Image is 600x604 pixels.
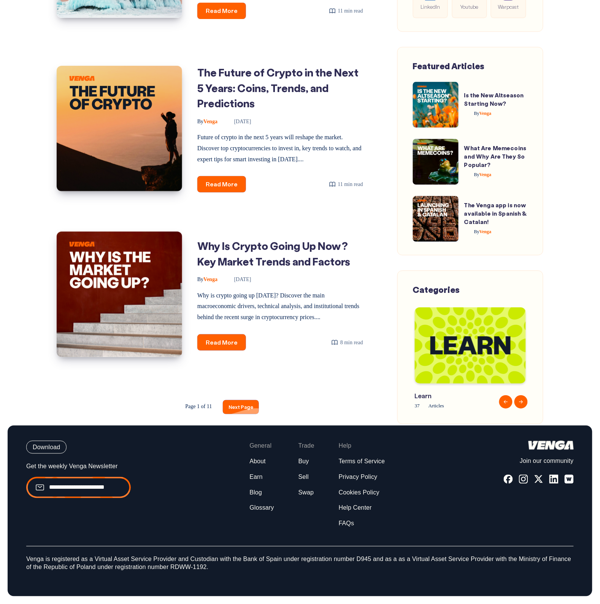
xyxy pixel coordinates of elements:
[458,3,481,11] span: Youtube
[497,3,520,11] span: Warpcast
[415,391,485,401] span: Learn
[464,201,527,226] a: The Venga app is now available in Spanish & Catalan!
[197,3,246,19] a: Read More
[298,474,309,482] a: Sell
[197,277,217,282] span: Venga
[298,442,314,450] span: Trade
[529,441,574,450] img: logo-white.44ec9dbf8c34425cc70677c5f5c19bda.svg
[464,111,492,116] a: ByVenga
[329,180,363,189] div: 11 min read
[339,504,372,512] a: Help Center
[249,504,274,512] a: Glossary
[249,458,266,466] a: About
[26,463,131,471] p: Get the weekly Venga Newsletter
[514,395,528,408] button: Next
[35,483,44,492] img: email.99ba089774f55247b4fc38e1d8603778.svg
[197,65,359,110] a: The Future of Crypto in the Next 5 Years: Coins, Trends, and Predictions
[339,458,385,466] a: Terms of Service
[224,119,251,124] time: [DATE]
[504,458,574,466] p: Join our community
[197,119,219,124] a: ByVenga
[180,400,218,414] span: Page 1 of 11
[298,458,309,466] a: Buy
[197,176,246,192] a: Read More
[464,91,524,107] a: Is the New Altseason Starting Now?
[464,144,527,168] a: What Are Memecoins and Why Are They So Popular?
[57,232,182,357] img: Image of: Why Is Crypto Going Up Now? Key Market Trends and Factors
[197,119,217,124] span: Venga
[339,520,354,528] a: FAQs
[474,172,479,178] span: By
[298,489,314,497] a: Swap
[419,3,442,11] span: LinkedIn
[223,400,259,414] a: Next Page
[339,489,379,497] a: Cookies Policy
[474,229,479,235] span: By
[474,172,492,178] span: Venga
[413,61,485,72] span: Featured Articles
[474,111,479,116] span: By
[26,546,574,572] p: Venga is registered as a Virtual Asset Service Provider and Custodian with the Bank of Spain unde...
[197,119,203,124] span: By
[57,66,182,191] img: Image of: The Future of Crypto in the Next 5 Years: Coins, Trends, and Predictions
[197,334,246,351] a: Read More
[329,6,363,16] div: 11 min read
[499,395,513,408] button: Previous
[474,111,492,116] span: Venga
[464,229,492,235] a: ByVenga
[415,307,526,383] img: Blog-Tag-Cover---Learn.png
[224,277,251,282] time: [DATE]
[474,229,492,235] span: Venga
[249,442,271,450] span: General
[197,277,219,282] a: ByVenga
[26,441,67,454] button: Download
[197,239,350,268] a: Why Is Crypto Going Up Now? Key Market Trends and Factors
[197,132,363,165] p: Future of crypto in the next 5 years will reshape the market. Discover top cryptocurrencies to in...
[197,290,363,323] p: Why is crypto going up [DATE]? Discover the main macroeconomic drivers, technical analysis, and i...
[249,474,262,482] a: Earn
[339,442,352,450] span: Help
[415,402,485,410] span: 37 Articles
[413,284,460,295] span: Categories
[331,338,363,347] div: 8 min read
[464,172,492,178] a: ByVenga
[197,277,203,282] span: By
[249,489,262,497] a: Blog
[339,474,378,482] a: Privacy Policy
